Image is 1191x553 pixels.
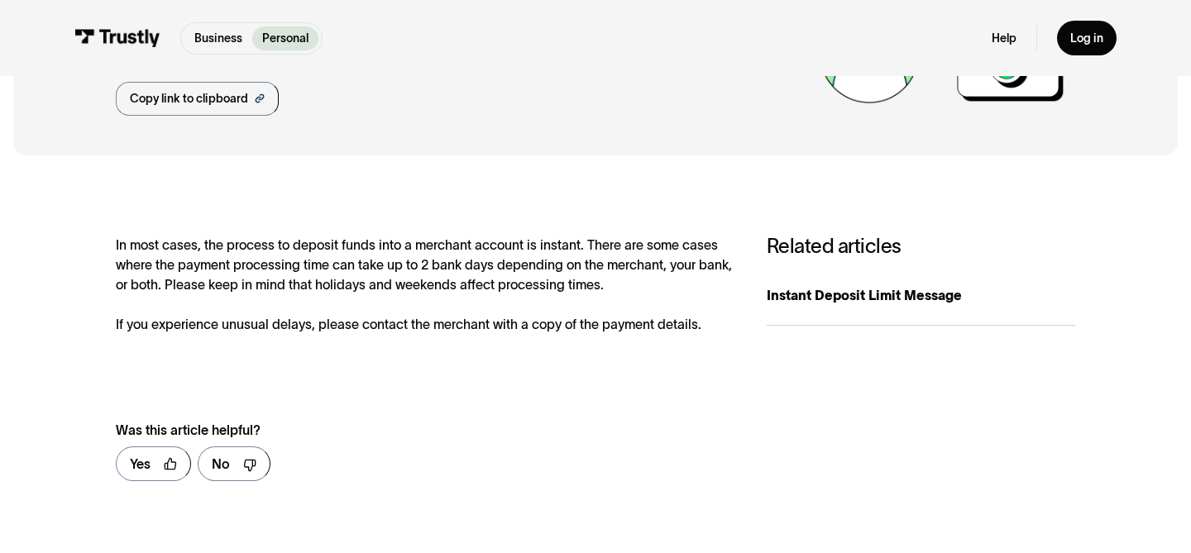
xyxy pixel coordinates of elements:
[194,30,242,47] p: Business
[130,90,248,107] div: Copy link to clipboard
[212,454,230,474] div: No
[767,235,1075,259] h3: Related articles
[198,446,270,481] a: No
[184,26,252,50] a: Business
[767,285,1075,305] div: Instant Deposit Limit Message
[116,235,734,334] div: In most cases, the process to deposit funds into a merchant account is instant. There are some ca...
[74,29,160,47] img: Trustly Logo
[116,420,698,440] div: Was this article helpful?
[116,82,279,116] a: Copy link to clipboard
[130,454,151,474] div: Yes
[252,26,318,50] a: Personal
[767,265,1075,326] a: Instant Deposit Limit Message
[262,30,309,47] p: Personal
[992,31,1016,45] a: Help
[116,446,191,481] a: Yes
[1057,21,1117,55] a: Log in
[1070,31,1103,45] div: Log in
